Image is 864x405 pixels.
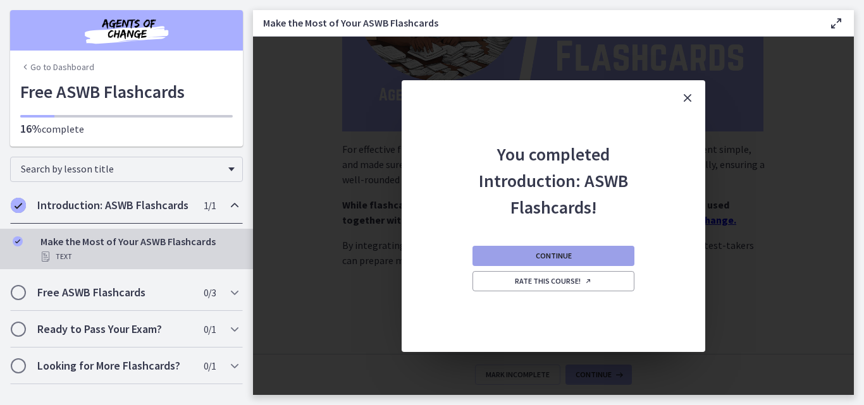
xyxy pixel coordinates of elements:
[204,322,216,337] span: 0 / 1
[40,234,238,264] div: Make the Most of Your ASWB Flashcards
[37,358,192,373] h2: Looking for More Flashcards?
[10,157,243,182] div: Search by lesson title
[20,61,94,73] a: Go to Dashboard
[11,198,26,213] i: Completed
[536,251,572,261] span: Continue
[20,121,42,136] span: 16%
[204,285,216,300] span: 0 / 3
[263,15,808,30] h3: Make the Most of Your ASWB Flashcards
[37,322,192,337] h2: Ready to Pass Your Exam?
[472,271,634,291] a: Rate this course! Opens in a new window
[470,116,637,221] h2: You completed Introduction: ASWB Flashcards!
[13,236,23,246] i: Completed
[51,15,202,45] img: Agents of Change Social Work Test Prep
[40,249,238,264] div: Text
[204,198,216,213] span: 1 / 1
[37,285,192,300] h2: Free ASWB Flashcards
[515,276,592,286] span: Rate this course!
[37,198,192,213] h2: Introduction: ASWB Flashcards
[472,246,634,266] button: Continue
[204,358,216,373] span: 0 / 1
[584,277,592,285] i: Opens in a new window
[670,80,705,116] button: Close
[20,121,233,136] p: complete
[21,162,222,175] span: Search by lesson title
[20,78,233,105] h1: Free ASWB Flashcards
